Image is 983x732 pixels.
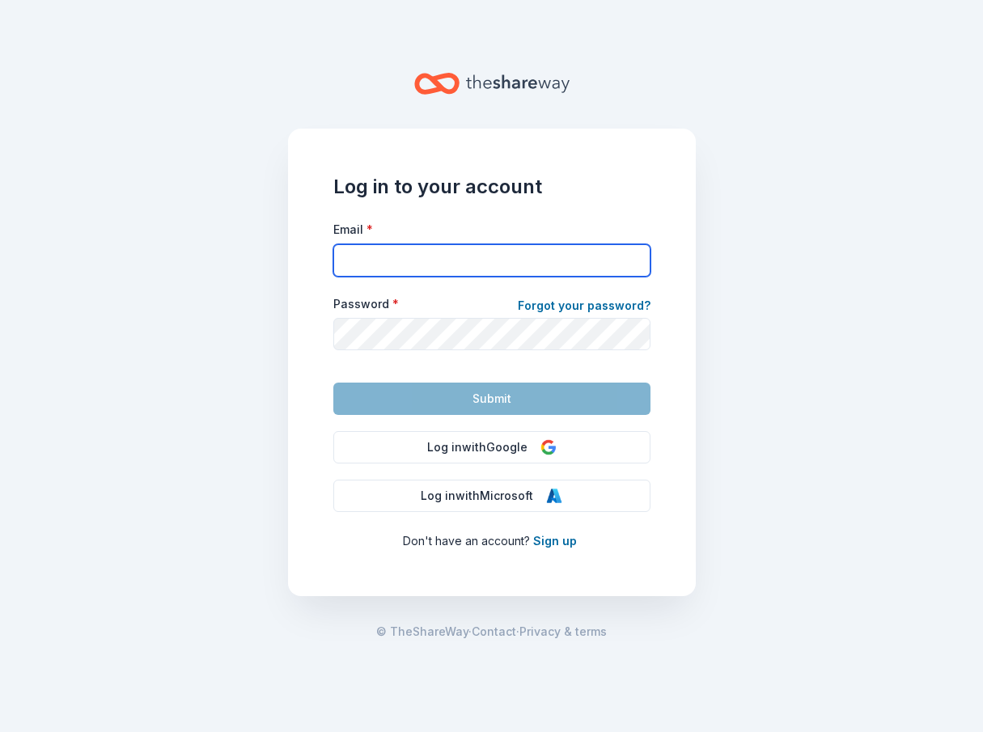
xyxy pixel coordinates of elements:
a: Home [414,65,570,103]
span: Don ' t have an account? [403,534,530,548]
img: Microsoft Logo [546,488,562,504]
label: Password [333,296,399,312]
a: Forgot your password? [518,296,650,319]
button: Log inwithMicrosoft [333,480,650,512]
label: Email [333,222,373,238]
a: Contact [472,622,516,641]
a: Privacy & terms [519,622,607,641]
button: Log inwithGoogle [333,431,650,463]
span: · · [376,622,607,641]
h1: Log in to your account [333,174,650,200]
img: Google Logo [540,439,557,455]
a: Sign up [533,534,577,548]
span: © TheShareWay [376,624,468,638]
